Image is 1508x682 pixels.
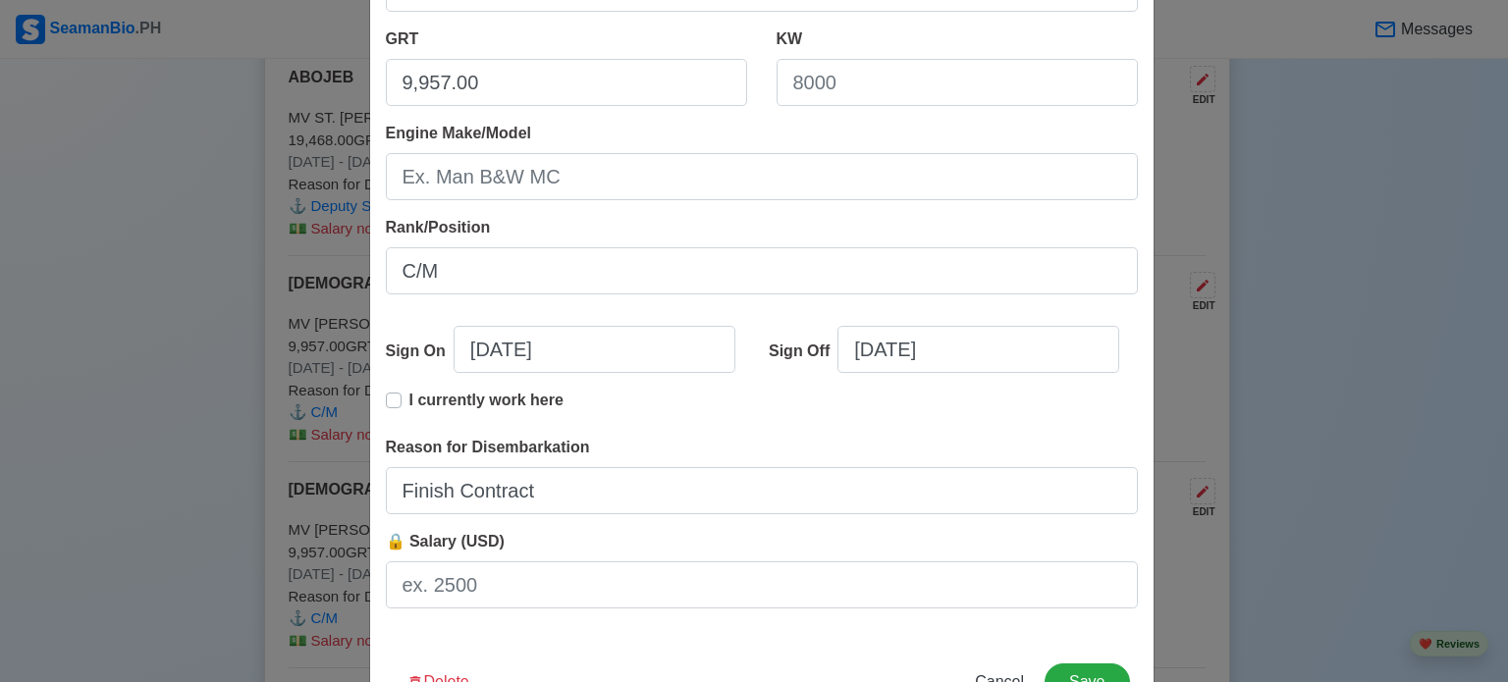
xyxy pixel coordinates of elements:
div: Sign On [386,340,454,363]
input: Ex: Third Officer or 3/OFF [386,247,1138,294]
input: Your reason for disembarkation... [386,467,1138,514]
span: Reason for Disembarkation [386,439,590,455]
input: Ex. Man B&W MC [386,153,1138,200]
p: I currently work here [409,389,564,412]
div: Sign Off [769,340,837,363]
input: ex. 2500 [386,561,1138,608]
span: KW [777,30,803,47]
span: 🔒 Salary (USD) [386,533,505,550]
span: GRT [386,30,419,47]
input: 8000 [777,59,1138,106]
span: Engine Make/Model [386,125,531,141]
input: 33922 [386,59,747,106]
span: Rank/Position [386,219,491,236]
